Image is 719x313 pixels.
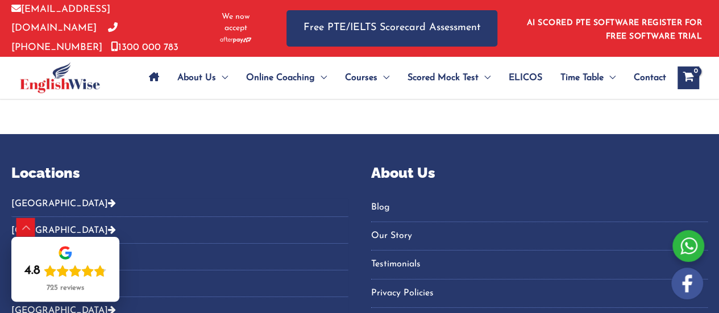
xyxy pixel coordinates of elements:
[177,58,216,98] span: About Us
[371,198,708,217] a: Blog
[678,66,699,89] a: View Shopping Cart, empty
[509,58,542,98] span: ELICOS
[11,162,348,184] p: Locations
[520,10,708,47] aside: Header Widget 1
[11,244,348,270] button: Pakistan
[246,58,315,98] span: Online Coaching
[11,23,118,52] a: [PHONE_NUMBER]
[377,58,389,98] span: Menu Toggle
[11,270,348,297] button: [GEOGRAPHIC_DATA]
[479,58,491,98] span: Menu Toggle
[345,58,377,98] span: Courses
[560,58,604,98] span: Time Table
[625,58,666,98] a: Contact
[11,5,110,33] a: [EMAIL_ADDRESS][DOMAIN_NAME]
[398,58,500,98] a: Scored Mock TestMenu Toggle
[408,58,479,98] span: Scored Mock Test
[500,58,551,98] a: ELICOS
[216,58,228,98] span: Menu Toggle
[24,263,40,279] div: 4.8
[168,58,237,98] a: About UsMenu Toggle
[604,58,616,98] span: Menu Toggle
[371,227,708,245] a: Our Story
[371,255,708,274] a: Testimonials
[371,162,708,184] p: About Us
[315,58,327,98] span: Menu Toggle
[140,58,666,98] nav: Site Navigation: Main Menu
[11,217,348,244] button: [GEOGRAPHIC_DATA]
[551,58,625,98] a: Time TableMenu Toggle
[336,58,398,98] a: CoursesMenu Toggle
[286,10,497,46] a: Free PTE/IELTS Scorecard Assessment
[220,37,251,43] img: Afterpay-Logo
[20,62,100,93] img: cropped-ew-logo
[527,19,703,41] a: AI SCORED PTE SOFTWARE REGISTER FOR FREE SOFTWARE TRIAL
[47,283,84,293] div: 725 reviews
[11,198,348,217] button: [GEOGRAPHIC_DATA]
[237,58,336,98] a: Online CoachingMenu Toggle
[634,58,666,98] span: Contact
[671,268,703,299] img: white-facebook.png
[213,11,258,34] span: We now accept
[111,43,178,52] a: 1300 000 783
[24,263,106,279] div: Rating: 4.8 out of 5
[371,284,708,303] a: Privacy Policies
